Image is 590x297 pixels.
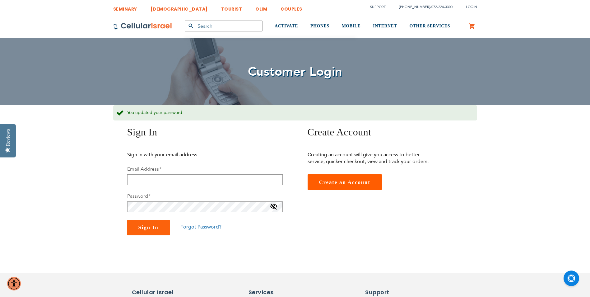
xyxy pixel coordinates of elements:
a: INTERNET [373,15,397,38]
h6: Services [249,288,301,296]
p: Creating an account will give you access to better service, quicker checkout, view and track your... [308,151,434,165]
span: Login [466,5,477,9]
h6: Cellular Israel [132,288,185,296]
a: MOBILE [342,15,361,38]
a: PHONES [310,15,329,38]
span: OTHER SERVICES [409,24,450,28]
span: MOBILE [342,24,361,28]
a: COUPLES [281,2,302,13]
input: Email [127,174,283,185]
span: ACTIVATE [275,24,298,28]
li: / [393,2,453,12]
span: PHONES [310,24,329,28]
a: Create an Account [308,174,382,190]
a: Support [370,5,386,9]
span: Sign In [138,224,159,230]
input: Search [185,21,262,31]
a: TOURIST [221,2,242,13]
a: 072-224-3300 [431,5,453,9]
a: Forgot Password? [180,224,221,230]
h6: Support [365,288,402,296]
span: Sign In [127,126,157,138]
p: Sign in with your email address [127,151,253,158]
span: Create an Account [319,179,370,185]
a: [DEMOGRAPHIC_DATA] [151,2,208,13]
span: Create Account [308,126,371,138]
button: Sign In [127,220,170,235]
a: OLIM [255,2,267,13]
span: Customer Login [248,63,342,80]
label: Email Address [127,166,161,172]
a: [PHONE_NUMBER] [399,5,430,9]
label: Password [127,193,150,200]
div: Accessibility Menu [7,277,21,290]
div: You updated your password. [113,105,477,120]
img: Cellular Israel Logo [113,22,172,30]
div: Reviews [5,129,11,146]
a: ACTIVATE [275,15,298,38]
a: SEMINARY [113,2,137,13]
span: INTERNET [373,24,397,28]
a: OTHER SERVICES [409,15,450,38]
